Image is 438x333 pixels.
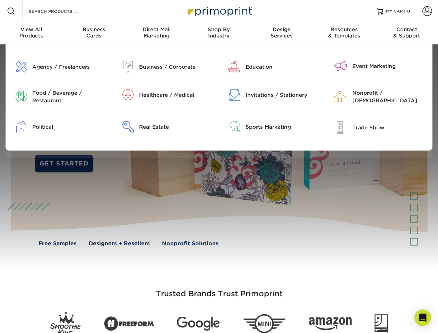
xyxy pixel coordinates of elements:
a: Direct MailMarketing [125,22,188,44]
span: 0 [407,9,410,14]
h3: Trusted Brands Trust Primoprint [16,273,422,307]
div: & Templates [313,26,375,39]
span: Shop By [188,26,250,33]
span: Design [250,26,313,33]
div: Open Intercom Messenger [414,309,431,326]
img: Google [177,317,220,331]
input: SEARCH PRODUCTS..... [28,7,96,15]
img: Goodwill [375,314,388,333]
span: Direct Mail [125,26,188,33]
a: BusinessCards [62,22,125,44]
div: Cards [62,26,125,39]
a: Contact& Support [376,22,438,44]
a: Shop ByIndustry [188,22,250,44]
div: Marketing [125,26,188,39]
a: DesignServices [250,22,313,44]
img: Amazon [309,317,352,331]
span: Contact [376,26,438,33]
span: Business [62,26,125,33]
span: MY CART [386,8,406,14]
img: Primoprint [184,3,254,18]
div: Services [250,26,313,39]
div: & Support [376,26,438,39]
div: Industry [188,26,250,39]
span: Resources [313,26,375,33]
a: Resources& Templates [313,22,375,44]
